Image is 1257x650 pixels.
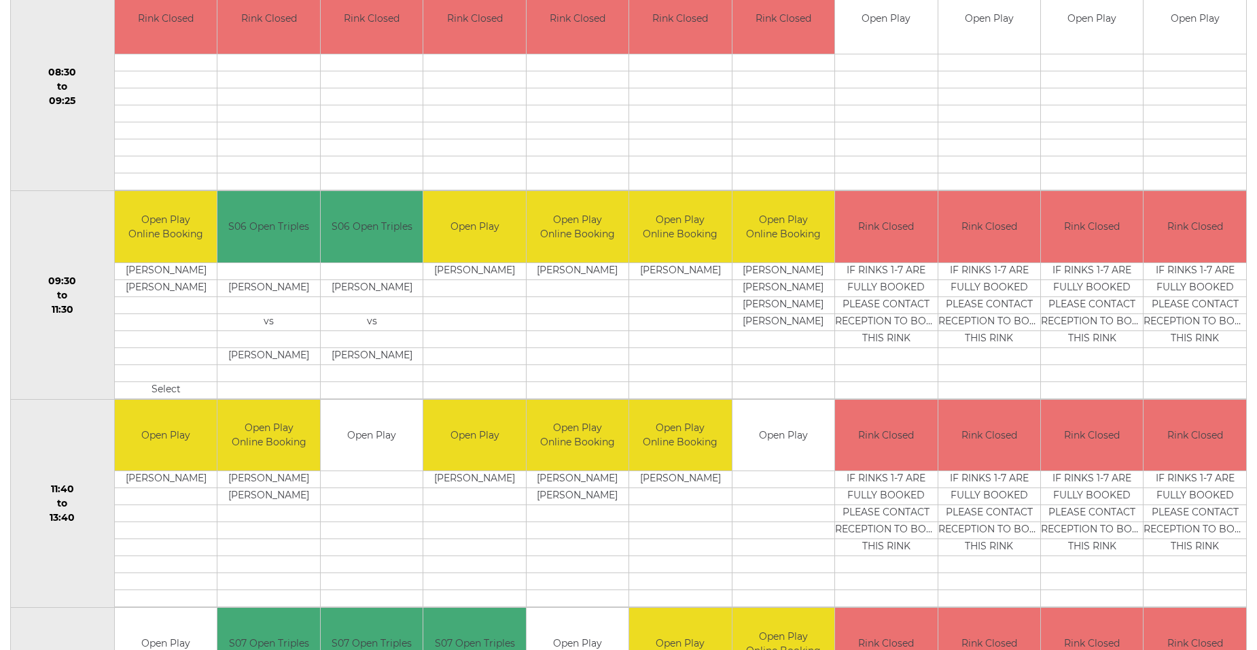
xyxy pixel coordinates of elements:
[938,471,1040,488] td: IF RINKS 1-7 ARE
[835,279,937,296] td: FULLY BOOKED
[1144,296,1246,313] td: PLEASE CONTACT
[11,191,115,400] td: 09:30 to 11:30
[835,313,937,330] td: RECEPTION TO BOOK
[938,262,1040,279] td: IF RINKS 1-7 ARE
[115,262,217,279] td: [PERSON_NAME]
[1144,313,1246,330] td: RECEPTION TO BOOK
[527,400,628,471] td: Open Play Online Booking
[835,505,937,522] td: PLEASE CONTACT
[423,262,525,279] td: [PERSON_NAME]
[835,488,937,505] td: FULLY BOOKED
[1144,400,1246,471] td: Rink Closed
[732,279,834,296] td: [PERSON_NAME]
[1144,279,1246,296] td: FULLY BOOKED
[1041,471,1143,488] td: IF RINKS 1-7 ARE
[629,471,731,488] td: [PERSON_NAME]
[527,471,628,488] td: [PERSON_NAME]
[115,381,217,398] td: Select
[732,262,834,279] td: [PERSON_NAME]
[938,330,1040,347] td: THIS RINK
[938,505,1040,522] td: PLEASE CONTACT
[423,400,525,471] td: Open Play
[217,488,319,505] td: [PERSON_NAME]
[938,522,1040,539] td: RECEPTION TO BOOK
[1144,488,1246,505] td: FULLY BOOKED
[1041,330,1143,347] td: THIS RINK
[1144,471,1246,488] td: IF RINKS 1-7 ARE
[217,191,319,262] td: S06 Open Triples
[1144,191,1246,262] td: Rink Closed
[1041,262,1143,279] td: IF RINKS 1-7 ARE
[938,400,1040,471] td: Rink Closed
[1144,330,1246,347] td: THIS RINK
[1144,522,1246,539] td: RECEPTION TO BOOK
[321,279,423,296] td: [PERSON_NAME]
[423,471,525,488] td: [PERSON_NAME]
[835,330,937,347] td: THIS RINK
[732,296,834,313] td: [PERSON_NAME]
[1144,539,1246,556] td: THIS RINK
[1144,505,1246,522] td: PLEASE CONTACT
[835,262,937,279] td: IF RINKS 1-7 ARE
[115,400,217,471] td: Open Play
[938,279,1040,296] td: FULLY BOOKED
[629,400,731,471] td: Open Play Online Booking
[1144,262,1246,279] td: IF RINKS 1-7 ARE
[527,191,628,262] td: Open Play Online Booking
[115,279,217,296] td: [PERSON_NAME]
[938,539,1040,556] td: THIS RINK
[1041,296,1143,313] td: PLEASE CONTACT
[321,400,423,471] td: Open Play
[629,191,731,262] td: Open Play Online Booking
[527,488,628,505] td: [PERSON_NAME]
[217,471,319,488] td: [PERSON_NAME]
[1041,279,1143,296] td: FULLY BOOKED
[732,313,834,330] td: [PERSON_NAME]
[629,262,731,279] td: [PERSON_NAME]
[217,347,319,364] td: [PERSON_NAME]
[835,471,937,488] td: IF RINKS 1-7 ARE
[11,399,115,608] td: 11:40 to 13:40
[732,400,834,471] td: Open Play
[1041,313,1143,330] td: RECEPTION TO BOOK
[217,279,319,296] td: [PERSON_NAME]
[938,488,1040,505] td: FULLY BOOKED
[423,191,525,262] td: Open Play
[835,296,937,313] td: PLEASE CONTACT
[835,400,937,471] td: Rink Closed
[938,296,1040,313] td: PLEASE CONTACT
[835,522,937,539] td: RECEPTION TO BOOK
[115,471,217,488] td: [PERSON_NAME]
[835,191,937,262] td: Rink Closed
[527,262,628,279] td: [PERSON_NAME]
[217,313,319,330] td: vs
[1041,191,1143,262] td: Rink Closed
[1041,488,1143,505] td: FULLY BOOKED
[938,191,1040,262] td: Rink Closed
[321,191,423,262] td: S06 Open Triples
[732,191,834,262] td: Open Play Online Booking
[1041,539,1143,556] td: THIS RINK
[835,539,937,556] td: THIS RINK
[217,400,319,471] td: Open Play Online Booking
[1041,522,1143,539] td: RECEPTION TO BOOK
[1041,400,1143,471] td: Rink Closed
[115,191,217,262] td: Open Play Online Booking
[1041,505,1143,522] td: PLEASE CONTACT
[321,347,423,364] td: [PERSON_NAME]
[321,313,423,330] td: vs
[938,313,1040,330] td: RECEPTION TO BOOK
